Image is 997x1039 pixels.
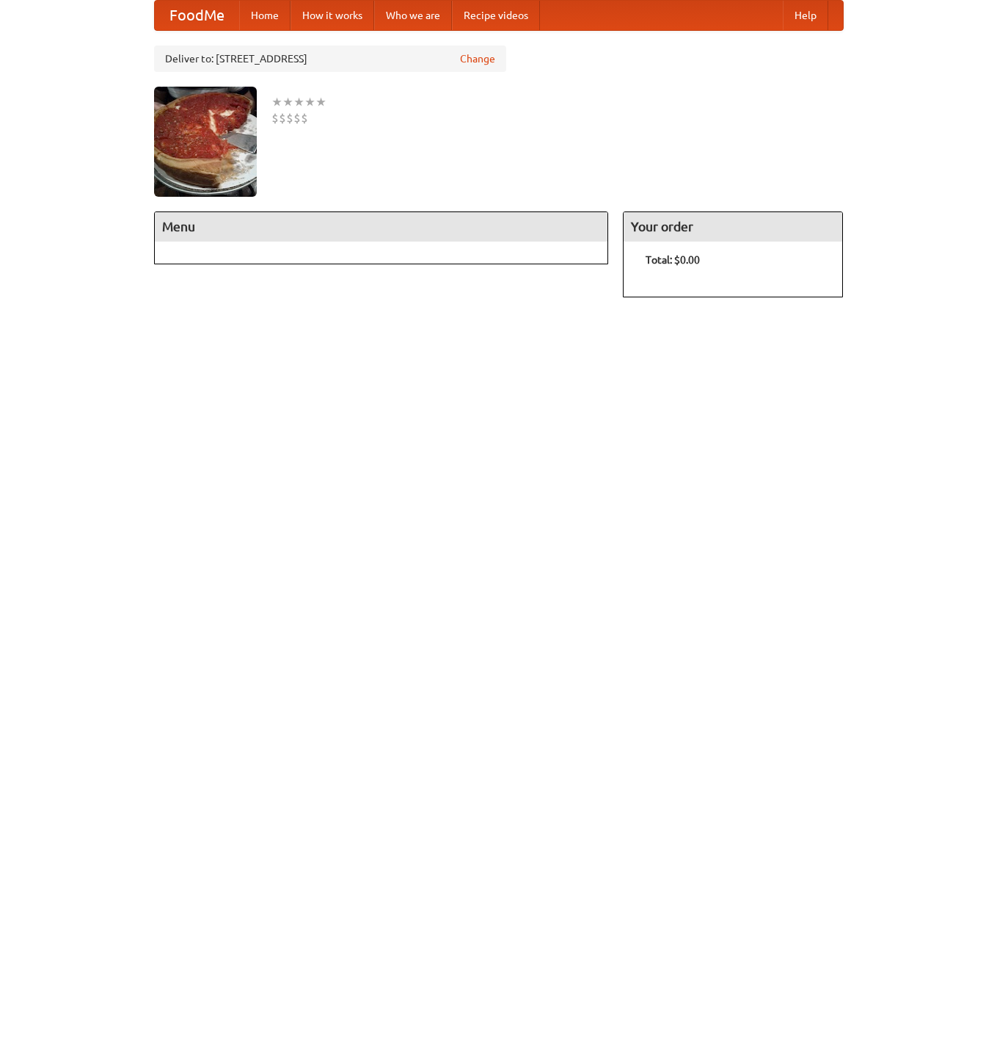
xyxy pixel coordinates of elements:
li: ★ [282,94,293,110]
a: Help [783,1,828,30]
li: ★ [271,94,282,110]
div: Deliver to: [STREET_ADDRESS] [154,46,506,72]
img: angular.jpg [154,87,257,197]
a: FoodMe [155,1,239,30]
li: ★ [293,94,304,110]
a: Who we are [374,1,452,30]
a: Change [460,51,495,66]
h4: Menu [155,212,608,242]
li: $ [279,110,286,126]
li: $ [293,110,301,126]
b: Total: $0.00 [646,254,700,266]
h4: Your order [624,212,842,242]
li: $ [301,110,308,126]
li: ★ [304,94,315,110]
a: How it works [291,1,374,30]
li: $ [286,110,293,126]
li: ★ [315,94,326,110]
a: Recipe videos [452,1,540,30]
a: Home [239,1,291,30]
li: $ [271,110,279,126]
